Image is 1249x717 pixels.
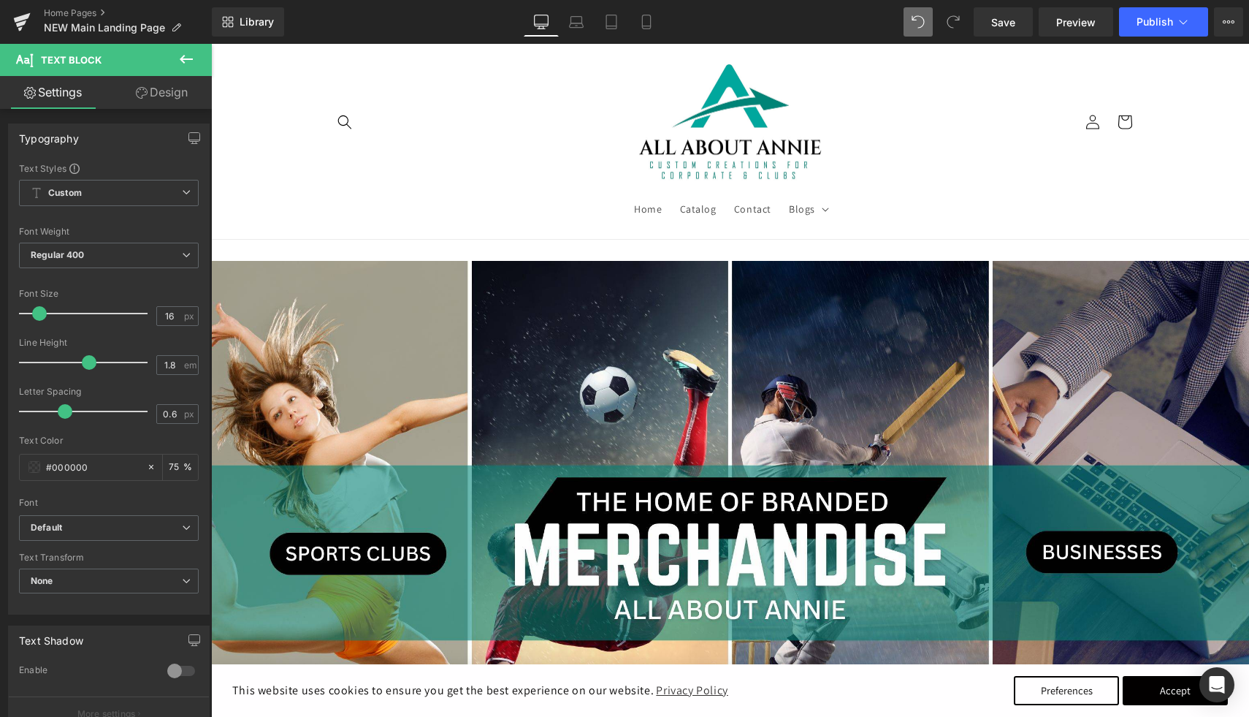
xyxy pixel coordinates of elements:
[460,150,514,181] a: Catalog
[904,7,933,37] button: Undo
[469,159,505,172] span: Catalog
[1199,667,1234,702] div: Open Intercom Messenger
[912,632,1017,661] button: Accept
[991,15,1015,30] span: Save
[19,387,199,397] div: Letter Spacing
[19,626,83,647] div: Text Shadow
[184,311,196,321] span: px
[1214,7,1243,37] button: More
[19,498,199,508] div: Font
[443,634,519,659] a: Privacy Policy (opens in a new tab)
[939,7,968,37] button: Redo
[184,409,196,419] span: px
[414,150,459,181] a: Home
[19,227,199,237] div: Font Weight
[44,7,212,19] a: Home Pages
[31,575,53,586] b: None
[41,54,102,66] span: Text Block
[629,7,664,37] a: Mobile
[569,150,624,181] summary: Blogs
[19,338,199,348] div: Line Height
[184,360,196,370] span: em
[423,159,451,172] span: Home
[514,150,569,181] a: Contact
[44,22,165,34] span: NEW Main Landing Page
[19,289,199,299] div: Font Size
[594,7,629,37] a: Tablet
[19,553,199,563] div: Text Transform
[31,522,62,534] i: Default
[578,159,604,172] span: Blogs
[1039,7,1113,37] a: Preview
[212,7,284,37] a: New Library
[19,124,79,145] div: Typography
[19,436,199,446] div: Text Color
[48,187,82,200] b: Custom
[559,7,594,37] a: Laptop
[21,639,443,654] span: This website uses cookies to ensure you get the best experience on our website.
[19,664,153,680] div: Enable
[1056,15,1096,30] span: Preview
[19,162,199,174] div: Text Styles
[1119,7,1208,37] button: Publish
[524,7,559,37] a: Desktop
[109,76,215,109] a: Design
[46,459,140,475] input: Color
[31,249,85,260] b: Regular 400
[240,15,274,29] span: Library
[428,20,611,137] img: All About Annie LTD
[803,632,908,661] button: Preferences
[118,62,150,94] summary: Search
[1137,16,1173,28] span: Publish
[523,159,560,172] span: Contact
[163,455,198,480] div: %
